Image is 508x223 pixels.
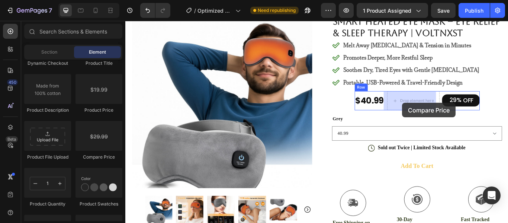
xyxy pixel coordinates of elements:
[6,136,18,142] div: Beta
[459,3,490,18] button: Publish
[75,154,122,160] div: Compare Price
[49,6,52,15] p: 7
[41,49,57,55] span: Section
[197,7,232,15] span: Optimized Landing Page Template
[194,7,196,15] span: /
[125,21,508,223] iframe: Design area
[24,154,71,160] div: Product File Upload
[24,107,71,114] div: Product Description
[140,3,170,18] div: Undo/Redo
[75,201,122,207] div: Product Swatches
[75,107,122,114] div: Product Price
[363,7,411,15] span: 1 product assigned
[357,3,428,18] button: 1 product assigned
[24,201,71,207] div: Product Quantity
[483,187,501,204] div: Open Intercom Messenger
[465,7,483,15] div: Publish
[24,60,71,67] div: Dynamic Checkout
[437,7,450,14] span: Save
[89,49,106,55] span: Element
[24,24,122,39] input: Search Sections & Elements
[7,79,18,85] div: 450
[258,7,296,14] span: Need republishing
[431,3,456,18] button: Save
[3,3,55,18] button: 7
[75,60,122,67] div: Product Title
